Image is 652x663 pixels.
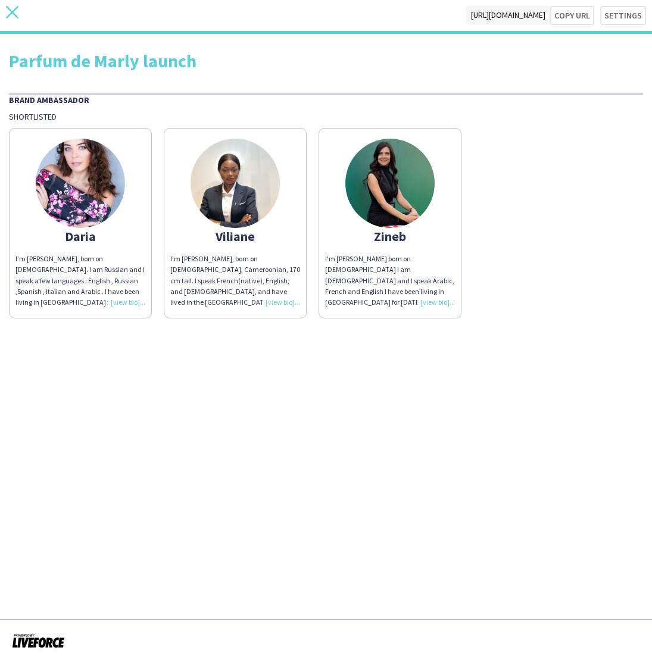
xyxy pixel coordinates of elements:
[325,231,455,242] div: Zineb
[600,6,646,25] button: Settings
[550,6,594,25] button: Copy url
[15,231,145,242] div: Daria
[191,139,280,228] img: thumb-67fa8530a42ec.jpeg
[170,254,300,308] div: I’m [PERSON_NAME], born on [DEMOGRAPHIC_DATA], Cameroonian, 170 cm tall. I speak French(native), ...
[9,93,643,105] div: Brand Ambassador
[345,139,435,228] img: thumb-8fa862a2-4ba6-4d8c-b812-4ab7bb08ac6d.jpg
[9,111,643,122] div: Shortlisted
[12,632,65,649] img: Powered by Liveforce
[170,231,300,242] div: Viliane
[15,254,145,361] span: I’m [PERSON_NAME], born on [DEMOGRAPHIC_DATA]. I am Russian and I speak a few languages : English...
[36,139,125,228] img: thumb-600d1df0b6967.jpeg
[325,254,455,308] div: I'm [PERSON_NAME] born on [DEMOGRAPHIC_DATA] I am [DEMOGRAPHIC_DATA] and I speak Arabic, French a...
[9,52,643,70] div: Parfum de Marly launch
[466,6,550,25] span: [URL][DOMAIN_NAME]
